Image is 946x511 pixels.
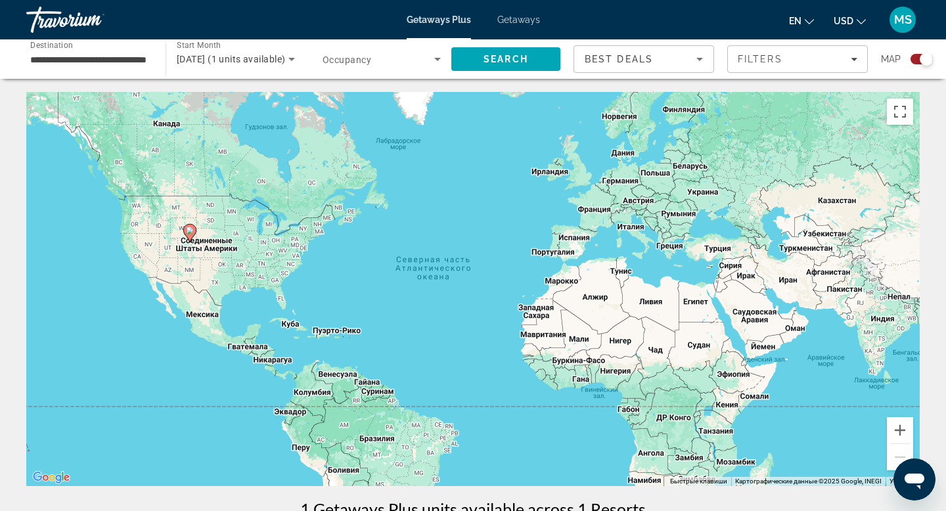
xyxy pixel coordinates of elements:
[881,50,901,68] span: Map
[738,54,782,64] span: Filters
[727,45,868,73] button: Filters
[789,16,801,26] span: en
[887,99,913,125] button: Включить полноэкранный режим
[585,51,703,67] mat-select: Sort by
[887,417,913,443] button: Увеличить
[26,3,158,37] a: Travorium
[30,469,73,486] img: Google
[890,478,916,485] a: Условия (ссылка откроется в новой вкладке)
[30,52,148,68] input: Select destination
[323,55,371,65] span: Occupancy
[30,469,73,486] a: Открыть эту область в Google Картах (в новом окне)
[735,478,882,485] span: Картографические данные ©2025 Google, INEGI
[451,47,560,71] button: Search
[484,54,528,64] span: Search
[887,444,913,470] button: Уменьшить
[177,41,221,50] span: Start Month
[585,54,653,64] span: Best Deals
[177,54,285,64] span: [DATE] (1 units available)
[497,14,540,25] a: Getaways
[834,16,853,26] span: USD
[670,477,727,486] button: Быстрые клавиши
[789,11,814,30] button: Change language
[886,6,920,33] button: User Menu
[834,11,866,30] button: Change currency
[30,40,73,49] span: Destination
[894,13,912,26] span: MS
[893,458,935,500] iframe: Кнопка запуска окна обмена сообщениями
[407,14,471,25] a: Getaways Plus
